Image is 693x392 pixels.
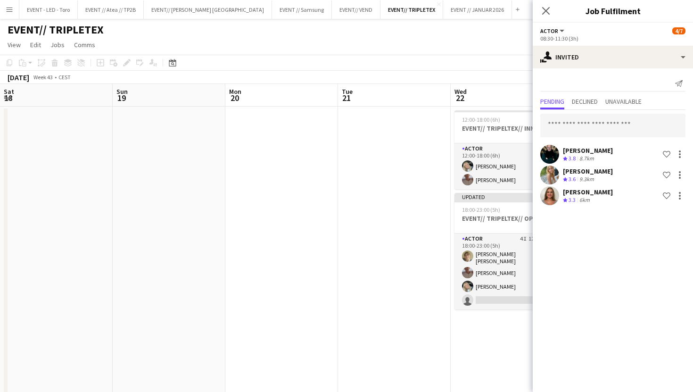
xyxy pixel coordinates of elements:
button: Actor [540,27,566,34]
button: EVENT// [PERSON_NAME] [GEOGRAPHIC_DATA] [144,0,272,19]
button: EVENT// TRIPLETEX [380,0,443,19]
span: 3.6 [569,175,576,183]
div: [PERSON_NAME] [563,188,613,196]
span: 21 [340,92,353,103]
span: Comms [74,41,95,49]
span: Sun [116,87,128,96]
a: View [4,39,25,51]
div: [PERSON_NAME] [563,167,613,175]
span: Edit [30,41,41,49]
a: Edit [26,39,45,51]
span: Jobs [50,41,65,49]
button: EVENT // Samsung [272,0,332,19]
span: Actor [540,27,558,34]
div: 8.7km [577,155,596,163]
button: EVENT// VEND [332,0,380,19]
div: CEST [58,74,71,81]
div: [PERSON_NAME] [563,146,613,155]
h1: EVENT// TRIPLETEX [8,23,104,37]
a: Jobs [47,39,68,51]
div: Invited [533,46,693,68]
span: View [8,41,21,49]
app-card-role: Actor2/212:00-18:00 (6h)[PERSON_NAME][PERSON_NAME] [454,143,560,189]
div: 9.3km [577,175,596,183]
span: Sat [4,87,14,96]
div: Updated [454,193,560,200]
a: Comms [70,39,99,51]
span: Unavailable [605,98,642,105]
div: 6km [577,196,592,204]
div: 08:30-11:30 (3h) [540,35,685,42]
span: Wed [454,87,467,96]
button: EVENT // Atea // TP2B [78,0,144,19]
app-card-role: Actor4I12A3/418:00-23:00 (5h)[PERSON_NAME] [PERSON_NAME][PERSON_NAME][PERSON_NAME] [454,234,560,309]
div: [DATE] [8,73,29,82]
span: Tue [342,87,353,96]
span: Week 43 [31,74,55,81]
app-job-card: Updated18:00-23:00 (5h)3/4EVENT// TRIPELTEX// OPRIGG1 RoleActor4I12A3/418:00-23:00 (5h)[PERSON_NA... [454,193,560,309]
span: 20 [228,92,241,103]
app-job-card: 12:00-18:00 (6h)2/2EVENT// TRIPELTEX// INNKJØP1 RoleActor2/212:00-18:00 (6h)[PERSON_NAME][PERSON_... [454,110,560,189]
h3: EVENT// TRIPELTEX// OPRIGG [454,214,560,223]
span: Mon [229,87,241,96]
span: 3.8 [569,155,576,162]
span: 3.3 [569,196,576,203]
h3: Job Fulfilment [533,5,693,17]
span: 4/7 [672,27,685,34]
span: Declined [572,98,598,105]
span: 19 [115,92,128,103]
span: 18:00-23:00 (5h) [462,206,500,213]
span: 18 [2,92,14,103]
button: EVENT // JANUAR 2026 [443,0,512,19]
h3: EVENT// TRIPELTEX// INNKJØP [454,124,560,133]
span: Pending [540,98,564,105]
span: 12:00-18:00 (6h) [462,116,500,123]
span: 22 [453,92,467,103]
button: EVENT - LED - Toro [19,0,78,19]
